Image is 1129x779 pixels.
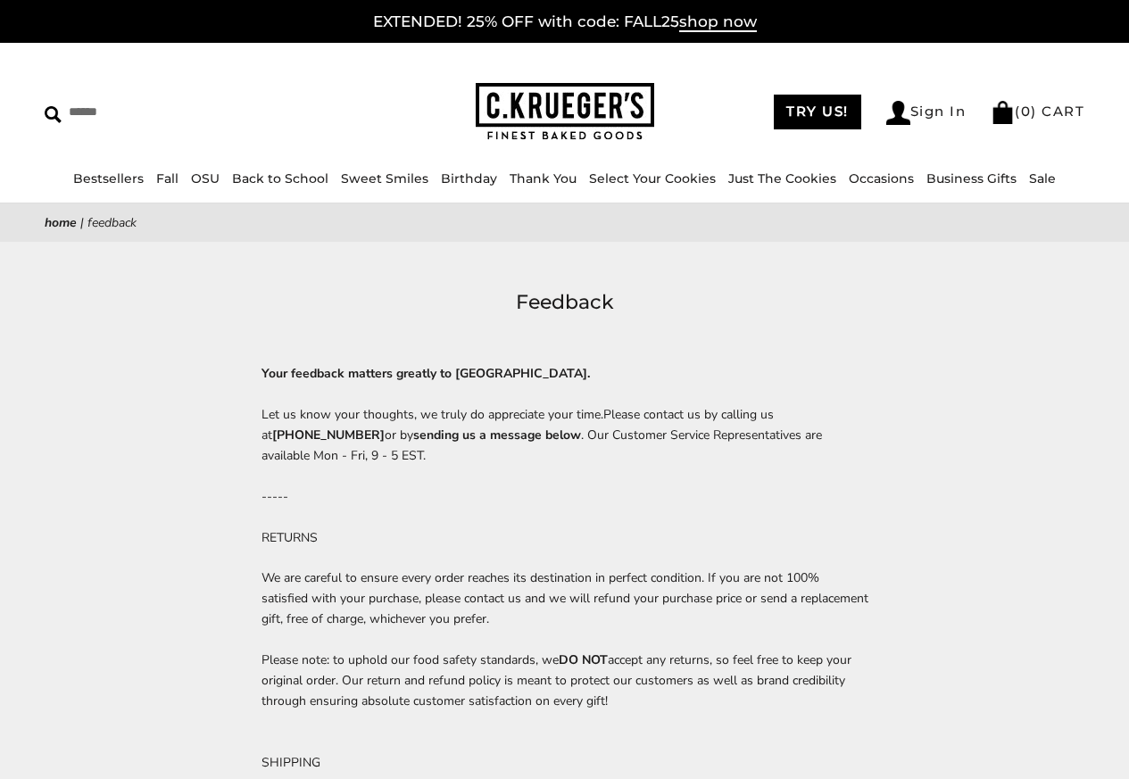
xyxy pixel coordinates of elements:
a: Thank You [510,170,577,186]
p: Please note: to uphold our food safety standards, we accept any returns, so feel free to keep you... [261,650,868,711]
p: We are careful to ensure every order reaches its destination in perfect condition. If you are not... [261,568,868,629]
img: Bag [991,101,1015,124]
a: TRY US! [774,95,861,129]
a: Home [45,214,77,231]
span: shop now [679,12,757,32]
p: SHIPPING [261,732,868,773]
a: Sale [1029,170,1056,186]
img: Account [886,101,910,125]
a: Business Gifts [926,170,1017,186]
h1: Feedback [71,286,1058,319]
a: Occasions [849,170,914,186]
input: Search [45,98,283,126]
img: Search [45,106,62,123]
span: 0 [1021,103,1032,120]
a: Fall [156,170,178,186]
a: Bestsellers [73,170,144,186]
p: Please contact us by calling us at or by [261,404,868,466]
a: Birthday [441,170,497,186]
a: EXTENDED! 25% OFF with code: FALL25shop now [373,12,757,32]
a: (0) CART [991,103,1084,120]
a: Select Your Cookies [589,170,716,186]
strong: [PHONE_NUMBER] [272,427,385,443]
a: Just The Cookies [728,170,836,186]
a: OSU [191,170,220,186]
strong: sending us a message below [413,427,581,443]
span: | [80,214,84,231]
span: Let us know your thoughts, we truly do appreciate your time. [261,406,603,423]
a: Sign In [886,101,967,125]
span: Feedback [87,214,137,231]
strong: DO NOT [559,651,608,668]
p: ----- RETURNS [261,486,868,548]
strong: Your feedback matters greatly to [GEOGRAPHIC_DATA]. [261,365,590,382]
a: Sweet Smiles [341,170,428,186]
nav: breadcrumbs [45,212,1084,233]
a: Back to School [232,170,328,186]
img: C.KRUEGER'S [476,83,654,141]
